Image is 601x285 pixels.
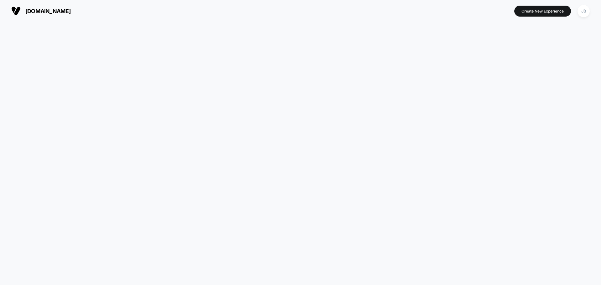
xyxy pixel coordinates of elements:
img: Visually logo [11,6,21,16]
div: JB [578,5,590,17]
button: JB [576,5,592,18]
button: [DOMAIN_NAME] [9,6,73,16]
span: [DOMAIN_NAME] [25,8,71,14]
button: Create New Experience [514,6,571,17]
